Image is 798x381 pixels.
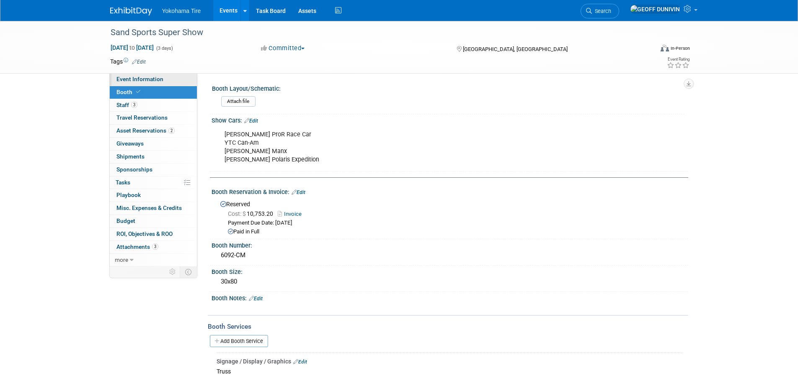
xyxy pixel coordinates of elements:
a: Playbook [110,189,197,202]
div: Reserved [218,198,682,236]
div: Sand Sports Super Show [108,25,641,40]
a: Add Booth Service [210,335,268,347]
div: Event Rating [667,57,690,61]
img: Format-Inperson.png [661,45,669,51]
span: Cost: $ [228,210,247,217]
i: Booth reservation complete [136,89,140,94]
div: [PERSON_NAME] ProR Race Car YTC Can-Am [PERSON_NAME] Manx [PERSON_NAME] Polaris Expedition [219,126,596,168]
a: Search [581,4,619,18]
a: Booth [110,86,197,99]
div: Truss [217,366,682,377]
span: Asset Reservations [116,127,175,134]
div: Show Cars: [212,114,688,125]
span: more [115,256,128,263]
span: Yokohama Tire [162,8,201,14]
div: Event Format [604,43,690,56]
a: Shipments [110,151,197,163]
div: Signage / Display / Graphics [217,357,682,366]
a: Tasks [110,176,197,189]
a: Budget [110,215,197,228]
div: 6092-CM [218,249,682,262]
span: Budget [116,217,135,224]
img: ExhibitDay [110,7,152,15]
a: Misc. Expenses & Credits [110,202,197,215]
a: Giveaways [110,138,197,150]
div: Booth Number: [212,239,688,250]
span: Playbook [116,192,141,198]
div: Booth Services [208,322,688,331]
a: Staff3 [110,99,197,112]
div: In-Person [670,45,690,51]
td: Personalize Event Tab Strip [165,266,180,277]
a: Sponsorships [110,164,197,176]
a: Edit [132,59,146,65]
span: Staff [116,102,137,108]
button: Committed [258,44,308,53]
span: Shipments [116,153,145,160]
span: Tasks [116,179,130,186]
div: Booth Size: [212,266,688,276]
a: Edit [292,189,305,195]
span: [DATE] [DATE] [110,44,154,51]
div: Booth Notes: [212,292,688,303]
span: [GEOGRAPHIC_DATA], [GEOGRAPHIC_DATA] [463,46,568,52]
span: Search [592,8,611,14]
a: Event Information [110,73,197,86]
td: Toggle Event Tabs [180,266,197,277]
a: more [110,254,197,266]
span: 10,753.20 [228,210,276,217]
span: Giveaways [116,140,144,147]
div: Booth Reservation & Invoice: [212,186,688,197]
a: Edit [249,296,263,302]
span: Sponsorships [116,166,152,173]
span: Booth [116,89,142,95]
a: Invoice [278,211,306,217]
div: Booth Layout/Schematic: [212,82,684,93]
a: Edit [244,118,258,124]
a: Edit [293,359,307,365]
span: Misc. Expenses & Credits [116,205,182,211]
span: 3 [152,243,158,250]
a: Asset Reservations2 [110,125,197,137]
span: 2 [168,128,175,134]
span: (3 days) [155,46,173,51]
span: Travel Reservations [116,114,168,121]
span: 3 [131,102,137,108]
div: Payment Due Date: [DATE] [228,219,682,227]
a: ROI, Objectives & ROO [110,228,197,240]
span: ROI, Objectives & ROO [116,230,173,237]
div: Paid in Full [228,228,682,236]
a: Attachments3 [110,241,197,253]
span: Event Information [116,76,163,82]
td: Tags [110,57,146,66]
a: Travel Reservations [110,112,197,124]
div: 30x80 [218,275,682,288]
span: Attachments [116,243,158,250]
img: GEOFF DUNIVIN [630,5,680,14]
span: to [128,44,136,51]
